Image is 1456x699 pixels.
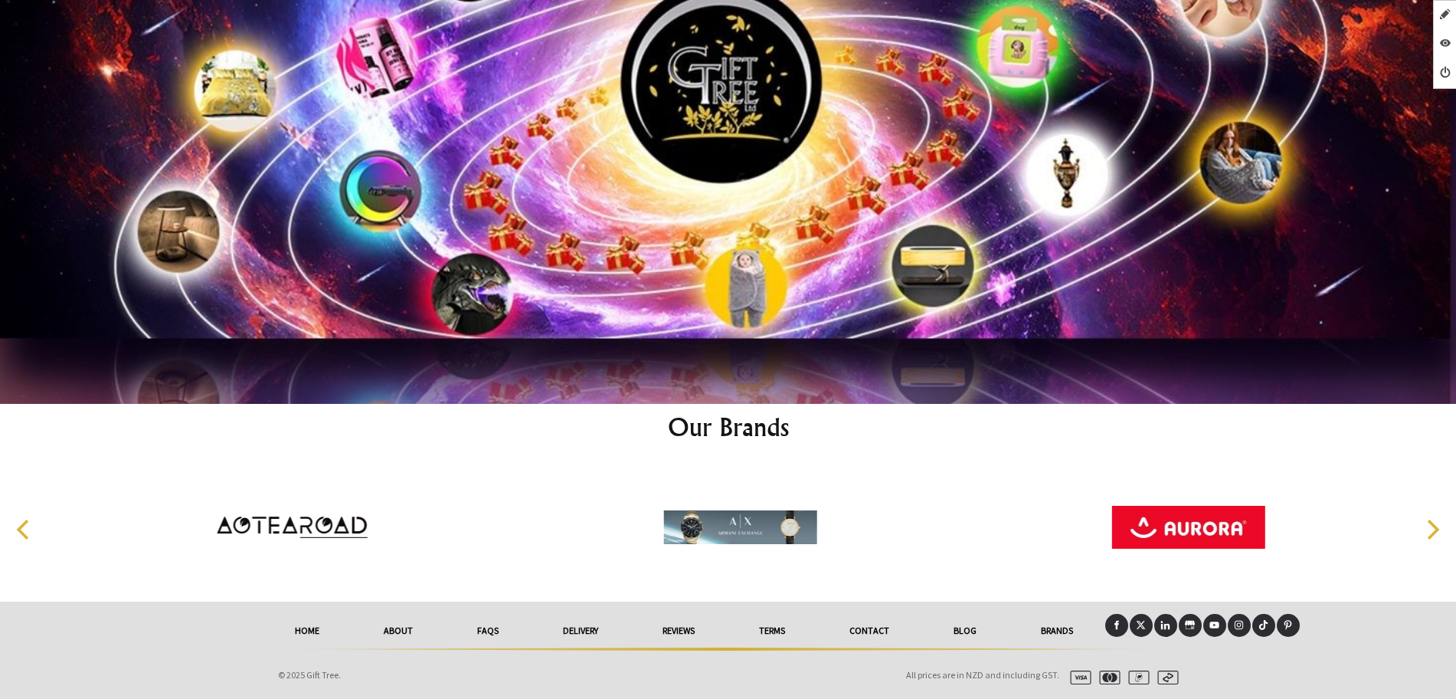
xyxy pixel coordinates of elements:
[630,614,727,648] a: reviews
[1151,671,1179,684] img: afterpay.svg
[921,614,1009,648] a: Blog
[1093,671,1121,684] img: mastercard.svg
[352,614,445,648] a: About
[727,614,817,648] a: Terms
[278,669,341,681] span: © 2025 Gift Tree.
[1252,614,1275,637] a: Tiktok
[263,614,352,648] a: HOME
[1203,614,1226,637] a: Youtube
[215,470,368,585] img: Aotearoad
[1122,671,1150,684] img: paypal.svg
[8,513,41,546] button: Previous
[663,470,816,585] img: Armani Exchange
[1105,614,1128,637] a: Facebook
[1064,671,1091,684] img: visa.svg
[1277,614,1300,637] a: Pinterest
[906,669,1059,681] span: All prices are in NZD and including GST.
[531,614,630,648] a: delivery
[817,614,921,648] a: Contact
[1228,614,1251,637] a: Instagram
[445,614,531,648] a: FAQs
[1154,614,1177,637] a: LinkedIn
[1111,470,1265,585] img: Aurora World
[1130,614,1153,637] a: X (Twitter)
[1415,513,1448,546] button: Next
[1009,614,1105,648] a: Brands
